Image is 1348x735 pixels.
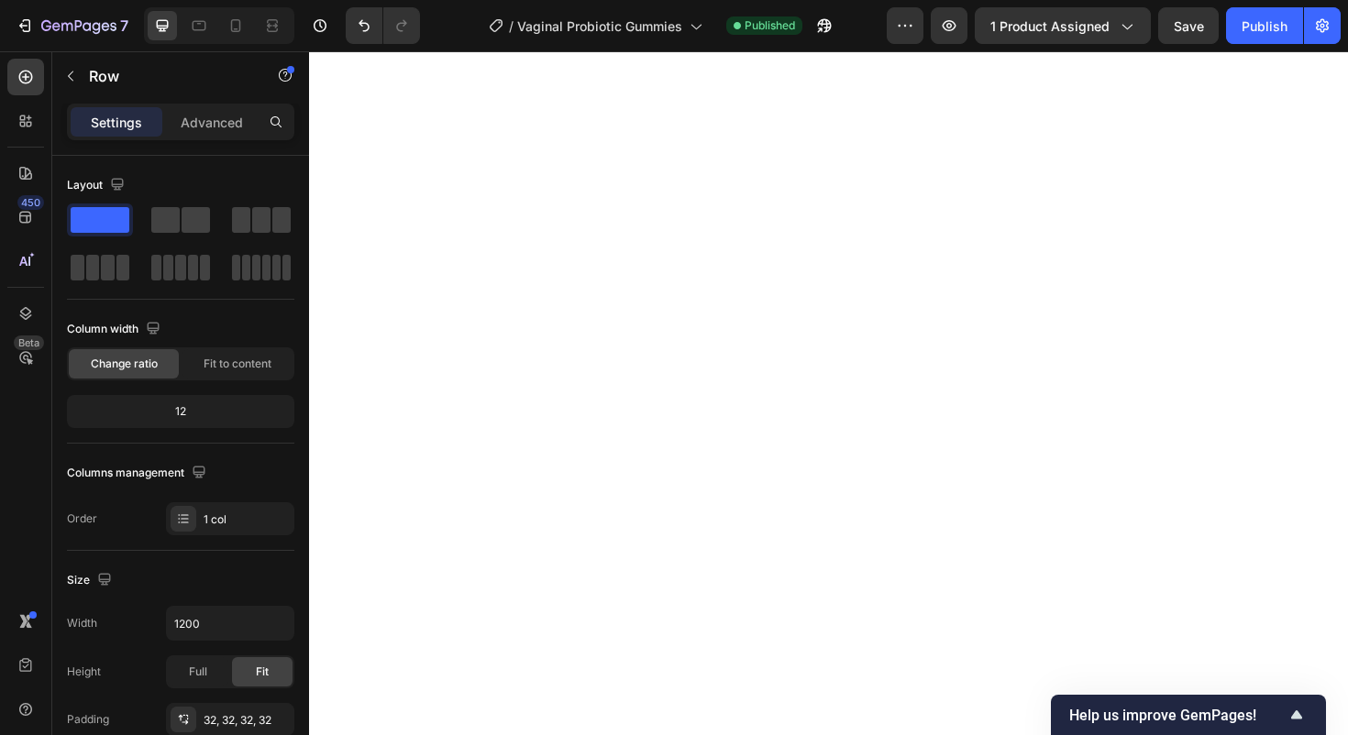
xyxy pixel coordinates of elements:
[120,15,128,37] p: 7
[67,173,128,198] div: Layout
[1069,704,1308,726] button: Show survey - Help us improve GemPages!
[1226,7,1303,44] button: Publish
[67,711,109,728] div: Padding
[91,113,142,132] p: Settings
[167,607,293,640] input: Auto
[745,17,795,34] span: Published
[309,51,1348,735] iframe: Design area
[346,7,420,44] div: Undo/Redo
[67,568,116,593] div: Size
[17,195,44,210] div: 450
[67,510,97,527] div: Order
[256,664,269,680] span: Fit
[975,7,1151,44] button: 1 product assigned
[1069,707,1286,724] span: Help us improve GemPages!
[204,712,290,729] div: 32, 32, 32, 32
[1174,18,1204,34] span: Save
[7,7,137,44] button: 7
[89,65,245,87] p: Row
[67,461,210,486] div: Columns management
[67,664,101,680] div: Height
[181,113,243,132] p: Advanced
[189,664,207,680] span: Full
[509,16,514,36] span: /
[517,16,682,36] span: Vaginal Probiotic Gummies
[204,511,290,528] div: 1 col
[67,317,164,342] div: Column width
[91,356,158,372] span: Change ratio
[204,356,271,372] span: Fit to content
[1158,7,1219,44] button: Save
[14,335,44,350] div: Beta
[67,615,97,631] div: Width
[990,16,1110,36] span: 1 product assigned
[1242,16,1287,36] div: Publish
[71,399,291,424] div: 12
